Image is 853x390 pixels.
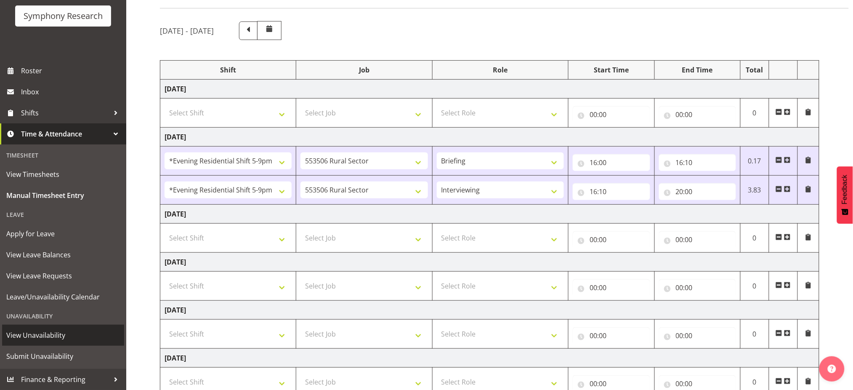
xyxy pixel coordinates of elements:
input: Click to select... [659,327,736,344]
span: Inbox [21,85,122,98]
td: [DATE] [160,80,819,99]
input: Click to select... [659,279,736,296]
input: Click to select... [573,327,650,344]
span: Apply for Leave [6,227,120,240]
div: Role [437,65,564,75]
td: 0 [740,99,769,128]
div: Unavailability [2,307,124,325]
td: 0 [740,272,769,301]
a: Submit Unavailability [2,346,124,367]
span: Feedback [841,175,849,204]
input: Click to select... [659,231,736,248]
input: Click to select... [573,154,650,171]
input: Click to select... [573,106,650,123]
div: Total [745,65,765,75]
a: View Leave Requests [2,265,124,286]
input: Click to select... [659,106,736,123]
button: Feedback - Show survey [837,166,853,224]
span: Time & Attendance [21,128,109,140]
div: Leave [2,206,124,223]
span: View Unavailability [6,329,120,342]
span: Leave/Unavailability Calendar [6,291,120,303]
div: Job [300,65,428,75]
td: 3.83 [740,176,769,205]
div: Shift [165,65,292,75]
td: 0.17 [740,147,769,176]
input: Click to select... [659,183,736,200]
td: [DATE] [160,349,819,368]
img: help-xxl-2.png [828,365,836,373]
a: View Timesheets [2,164,124,185]
td: 0 [740,320,769,349]
a: Manual Timesheet Entry [2,185,124,206]
td: [DATE] [160,301,819,320]
td: 0 [740,224,769,253]
a: View Unavailability [2,325,124,346]
input: Click to select... [573,279,650,296]
h5: [DATE] - [DATE] [160,26,214,35]
span: View Leave Requests [6,270,120,282]
span: Finance & Reporting [21,373,109,386]
input: Click to select... [573,183,650,200]
span: Submit Unavailability [6,350,120,363]
div: Start Time [573,65,650,75]
span: View Timesheets [6,168,120,181]
span: Roster [21,64,122,77]
div: Symphony Research [24,10,103,22]
td: [DATE] [160,205,819,224]
div: Timesheet [2,147,124,164]
span: Shifts [21,107,109,119]
input: Click to select... [659,154,736,171]
a: Leave/Unavailability Calendar [2,286,124,307]
a: View Leave Balances [2,244,124,265]
span: View Leave Balances [6,248,120,261]
input: Click to select... [573,231,650,248]
a: Apply for Leave [2,223,124,244]
span: Manual Timesheet Entry [6,189,120,202]
td: [DATE] [160,128,819,147]
td: [DATE] [160,253,819,272]
div: End Time [659,65,736,75]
